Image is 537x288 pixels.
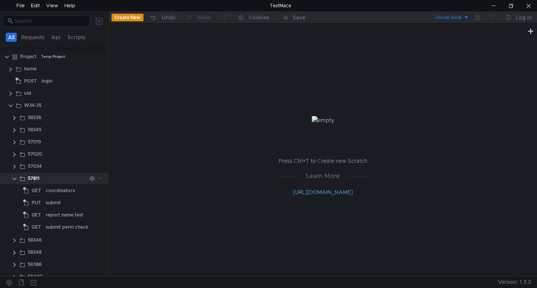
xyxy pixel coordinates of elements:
[516,13,532,22] div: Log In
[312,116,334,124] img: empty
[46,185,75,196] div: coordinators
[300,171,346,181] span: Learn More
[28,247,41,258] div: 58348
[161,13,175,22] div: Undo
[65,33,88,42] button: Scripts
[19,33,47,42] button: Requests
[24,63,37,75] div: home
[28,112,41,123] div: 58336
[46,197,61,208] div: submit
[293,189,353,196] a: [URL][DOMAIN_NAME]
[46,221,88,233] div: submit perm check
[28,136,41,148] div: 57019
[32,185,41,196] span: GET
[20,51,37,62] div: Project
[32,209,41,221] span: GET
[143,12,181,23] button: Undo
[293,15,305,20] div: Save
[198,13,211,22] div: Redo
[41,75,53,87] div: login
[6,33,17,42] button: All
[112,14,143,21] button: Create New
[28,271,42,282] div: 56602
[24,88,31,99] div: old
[28,161,42,172] div: 57034
[41,51,65,62] div: Temp Project
[181,12,217,23] button: Redo
[46,209,83,221] div: report name test
[28,124,41,135] div: 58345
[249,13,269,22] div: Cookies
[279,156,367,165] p: Press Ctrl+T to Create new Scratch
[24,75,37,87] span: POST
[49,33,63,42] button: Api
[498,277,531,288] span: Version: 1.3.3
[32,197,41,208] span: PUT
[28,148,42,160] div: 57020
[435,14,462,21] div: (local) local
[28,173,40,184] div: 57811
[24,100,41,111] div: W34-35
[416,11,469,24] button: (local) local
[28,259,42,270] div: 56586
[28,234,42,246] div: 58346
[32,221,41,233] span: GET
[14,17,85,25] input: Search...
